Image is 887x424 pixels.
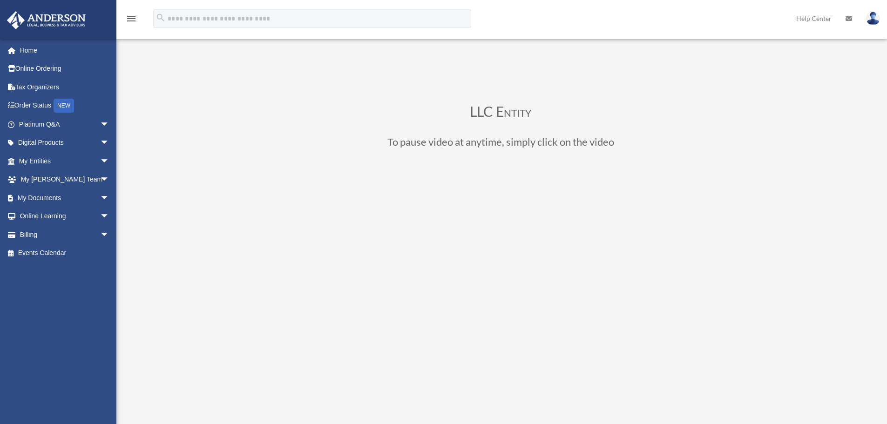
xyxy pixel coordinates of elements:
span: arrow_drop_down [100,207,119,226]
span: arrow_drop_down [100,134,119,153]
span: arrow_drop_down [100,115,119,134]
a: Online Learningarrow_drop_down [7,207,123,226]
img: Anderson Advisors Platinum Portal [4,11,88,29]
a: My Entitiesarrow_drop_down [7,152,123,170]
a: Events Calendar [7,244,123,262]
a: My Documentsarrow_drop_down [7,188,123,207]
h3: To pause video at anytime, simply click on the video [249,137,752,152]
span: arrow_drop_down [100,170,119,189]
a: Tax Organizers [7,78,123,96]
a: My [PERSON_NAME] Teamarrow_drop_down [7,170,123,189]
a: Online Ordering [7,60,123,78]
a: Home [7,41,123,60]
span: arrow_drop_down [100,152,119,171]
img: User Pic [866,12,880,25]
h3: LLC Entity [249,104,752,123]
span: arrow_drop_down [100,188,119,208]
a: Billingarrow_drop_down [7,225,123,244]
a: Order StatusNEW [7,96,123,115]
a: Digital Productsarrow_drop_down [7,134,123,152]
i: search [156,13,166,23]
span: arrow_drop_down [100,225,119,244]
a: Platinum Q&Aarrow_drop_down [7,115,123,134]
a: menu [126,16,137,24]
div: NEW [54,99,74,113]
i: menu [126,13,137,24]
